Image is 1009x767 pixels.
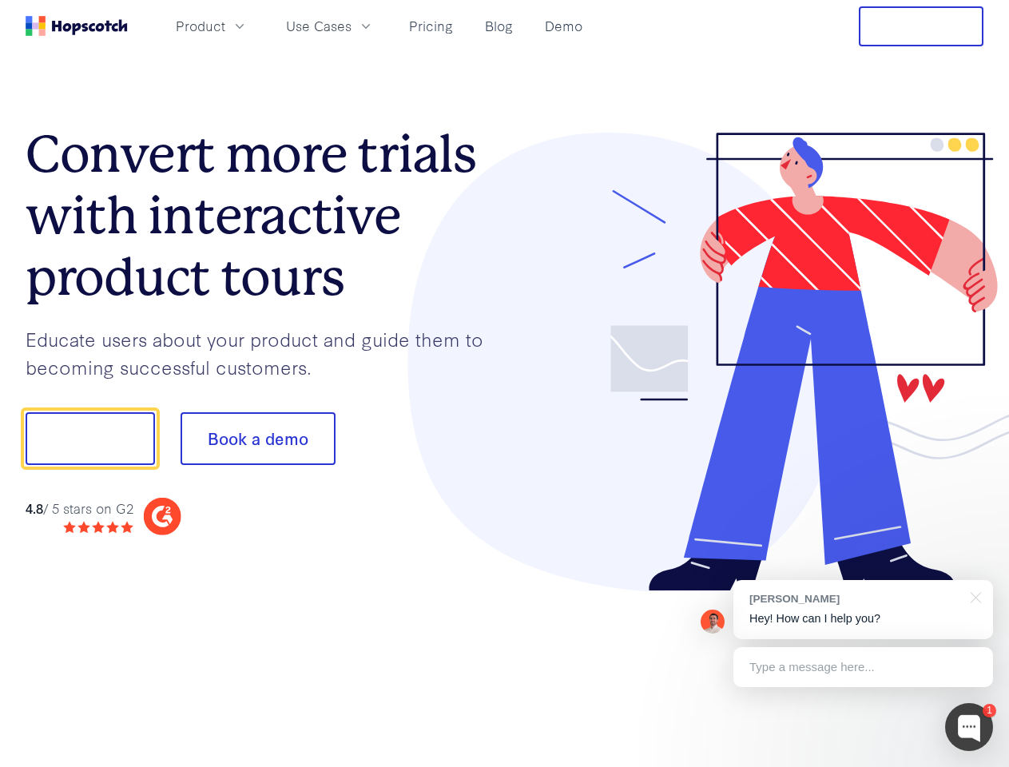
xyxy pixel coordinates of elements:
a: Home [26,16,128,36]
a: Demo [538,13,589,39]
p: Educate users about your product and guide them to becoming successful customers. [26,325,505,380]
img: Mark Spera [701,610,725,634]
span: Use Cases [286,16,352,36]
span: Product [176,16,225,36]
p: Hey! How can I help you? [749,610,977,627]
a: Blog [479,13,519,39]
div: [PERSON_NAME] [749,591,961,606]
button: Product [166,13,257,39]
a: Pricing [403,13,459,39]
strong: 4.8 [26,499,43,517]
div: 1 [983,704,996,717]
div: Type a message here... [733,647,993,687]
button: Book a demo [181,412,336,465]
h1: Convert more trials with interactive product tours [26,124,505,308]
button: Show me! [26,412,155,465]
div: / 5 stars on G2 [26,499,133,519]
button: Free Trial [859,6,983,46]
button: Use Cases [276,13,383,39]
